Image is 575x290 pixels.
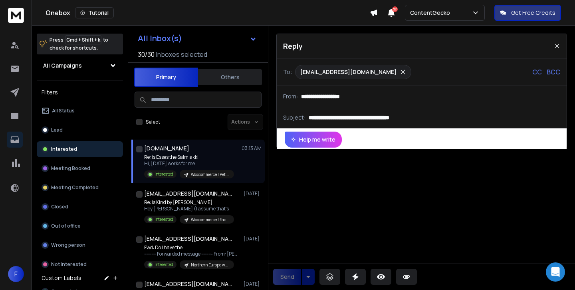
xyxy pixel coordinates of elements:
[138,34,182,42] h1: All Inbox(s)
[134,68,198,87] button: Primary
[37,58,123,74] button: All Campaigns
[37,141,123,157] button: Interested
[155,262,173,268] p: Interested
[283,40,303,52] p: Reply
[43,62,82,70] h1: All Campaigns
[547,67,560,77] p: BCC
[37,256,123,272] button: Not Interested
[144,154,234,160] p: Re: is Esses the Salmiakki
[8,266,24,282] button: F
[144,190,232,198] h1: [EMAIL_ADDRESS][DOMAIN_NAME]
[300,68,397,76] p: [EMAIL_ADDRESS][DOMAIN_NAME]
[51,127,63,133] p: Lead
[37,199,123,215] button: Closed
[51,184,99,191] p: Meeting Completed
[511,9,555,17] p: Get Free Credits
[138,50,155,59] span: 30 / 30
[144,199,234,206] p: Re: is Kind by [PERSON_NAME]
[144,244,240,251] p: Fwd: Do I have the
[51,204,68,210] p: Closed
[51,223,81,229] p: Out of office
[37,160,123,176] button: Meeting Booked
[191,217,229,223] p: Woocommerce | Face and body care | [PERSON_NAME]'s unhinged copy | [GEOGRAPHIC_DATA] | [DATE]
[46,7,370,18] div: Onebox
[37,122,123,138] button: Lead
[51,165,90,172] p: Meeting Booked
[51,261,87,268] p: Not Interested
[283,68,292,76] p: To:
[37,237,123,253] button: Wrong person
[144,251,240,257] p: ---------- Forwarded message --------- From: [PERSON_NAME]
[42,274,81,282] h3: Custom Labels
[37,103,123,119] button: All Status
[75,7,114,18] button: Tutorial
[532,67,542,77] p: CC
[155,216,173,222] p: Interested
[191,262,229,268] p: Northern Europe woocom (no [GEOGRAPHIC_DATA]) | human-like writing | Clothing Accessories | [DATE]
[198,68,262,86] button: Others
[51,146,77,152] p: Interested
[191,172,229,178] p: Woocommerce | Pet Food & Supplies | [GEOGRAPHIC_DATA] | Eerik's unhinged, shorter | [DATE]
[242,145,262,152] p: 03:13 AM
[285,132,342,148] button: Help me write
[244,236,262,242] p: [DATE]
[131,30,263,46] button: All Inbox(s)
[144,280,232,288] h1: [EMAIL_ADDRESS][DOMAIN_NAME]
[155,171,173,177] p: Interested
[283,92,298,100] p: From:
[144,144,189,152] h1: [DOMAIN_NAME]
[546,262,565,282] div: Open Intercom Messenger
[283,114,305,122] p: Subject:
[144,206,234,212] p: Hey [PERSON_NAME] (I assume that's
[156,50,207,59] h3: Inboxes selected
[52,108,75,114] p: All Status
[65,35,101,44] span: Cmd + Shift + k
[37,218,123,234] button: Out of office
[37,87,123,98] h3: Filters
[244,190,262,197] p: [DATE]
[494,5,561,21] button: Get Free Credits
[144,235,232,243] h1: [EMAIL_ADDRESS][DOMAIN_NAME]
[37,180,123,196] button: Meeting Completed
[410,9,453,17] p: ContentGecko
[50,36,108,52] p: Press to check for shortcuts.
[244,281,262,287] p: [DATE]
[146,119,160,125] label: Select
[392,6,398,12] span: 22
[144,160,234,167] p: Hi, [DATE] works for me.
[51,242,85,248] p: Wrong person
